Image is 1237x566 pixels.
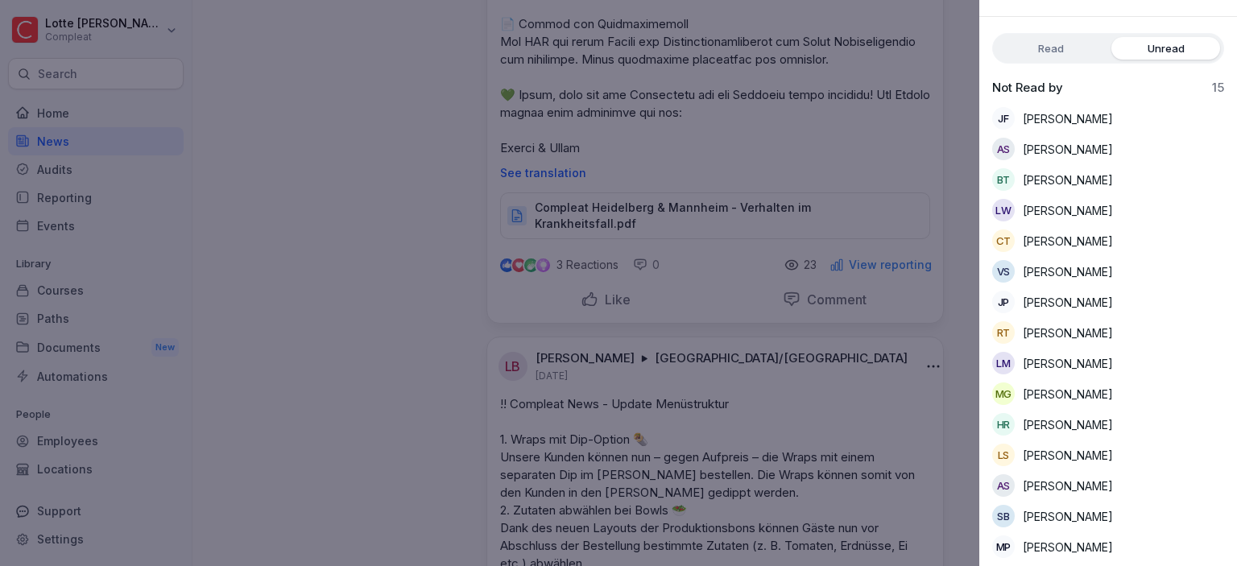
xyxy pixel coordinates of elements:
div: LS [992,444,1015,466]
div: JP [992,291,1015,313]
p: Not Read by [992,80,1063,96]
div: SB [992,505,1015,527]
div: BT [992,168,1015,191]
p: [PERSON_NAME] [1023,263,1113,280]
div: CT [992,229,1015,252]
div: RT [992,321,1015,344]
div: LW [992,199,1015,221]
p: [PERSON_NAME] [1023,171,1113,188]
p: [PERSON_NAME] [1023,355,1113,372]
p: [PERSON_NAME] [1023,324,1113,341]
p: [PERSON_NAME] [1023,508,1113,525]
div: VS [992,260,1015,283]
div: HR [992,413,1015,436]
div: AS [992,474,1015,497]
p: [PERSON_NAME] [1023,233,1113,250]
p: [PERSON_NAME] [1023,110,1113,127]
p: 15 [1212,80,1224,96]
p: [PERSON_NAME] [1023,539,1113,556]
div: JF [992,107,1015,130]
p: [PERSON_NAME] [1023,294,1113,311]
label: Read [996,37,1105,60]
label: Unread [1111,37,1220,60]
p: [PERSON_NAME] [1023,447,1113,464]
div: LM [992,352,1015,374]
p: [PERSON_NAME] [1023,416,1113,433]
div: MG [992,382,1015,405]
p: [PERSON_NAME] [1023,141,1113,158]
p: [PERSON_NAME] [1023,477,1113,494]
p: [PERSON_NAME] [1023,202,1113,219]
div: MP [992,535,1015,558]
div: AS [992,138,1015,160]
p: [PERSON_NAME] [1023,386,1113,403]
